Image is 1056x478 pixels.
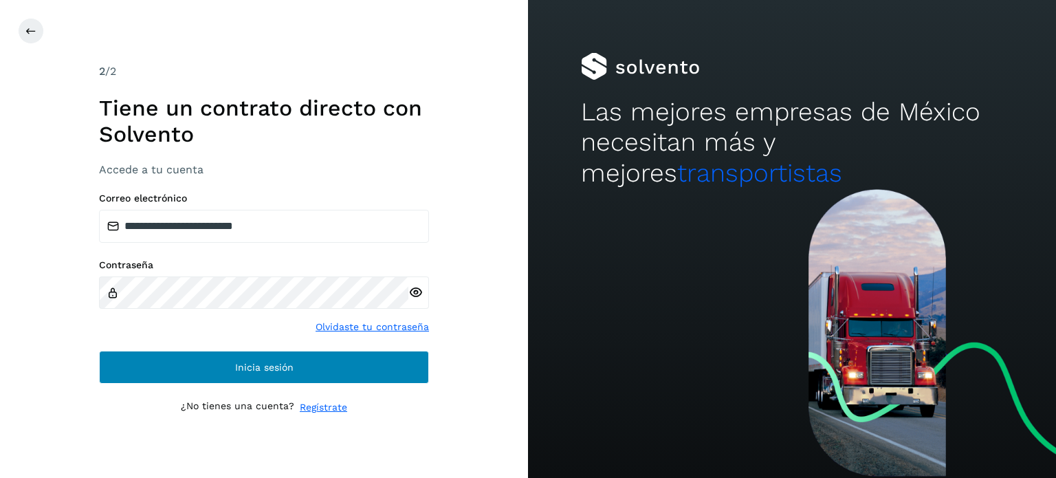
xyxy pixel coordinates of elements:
div: /2 [99,63,429,80]
button: Inicia sesión [99,351,429,384]
label: Contraseña [99,259,429,271]
span: Inicia sesión [235,362,294,372]
a: Regístrate [300,400,347,415]
p: ¿No tienes una cuenta? [181,400,294,415]
a: Olvidaste tu contraseña [316,320,429,334]
h3: Accede a tu cuenta [99,163,429,176]
span: transportistas [677,158,842,188]
h1: Tiene un contrato directo con Solvento [99,95,429,148]
h2: Las mejores empresas de México necesitan más y mejores [581,97,1003,188]
span: 2 [99,65,105,78]
label: Correo electrónico [99,193,429,204]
